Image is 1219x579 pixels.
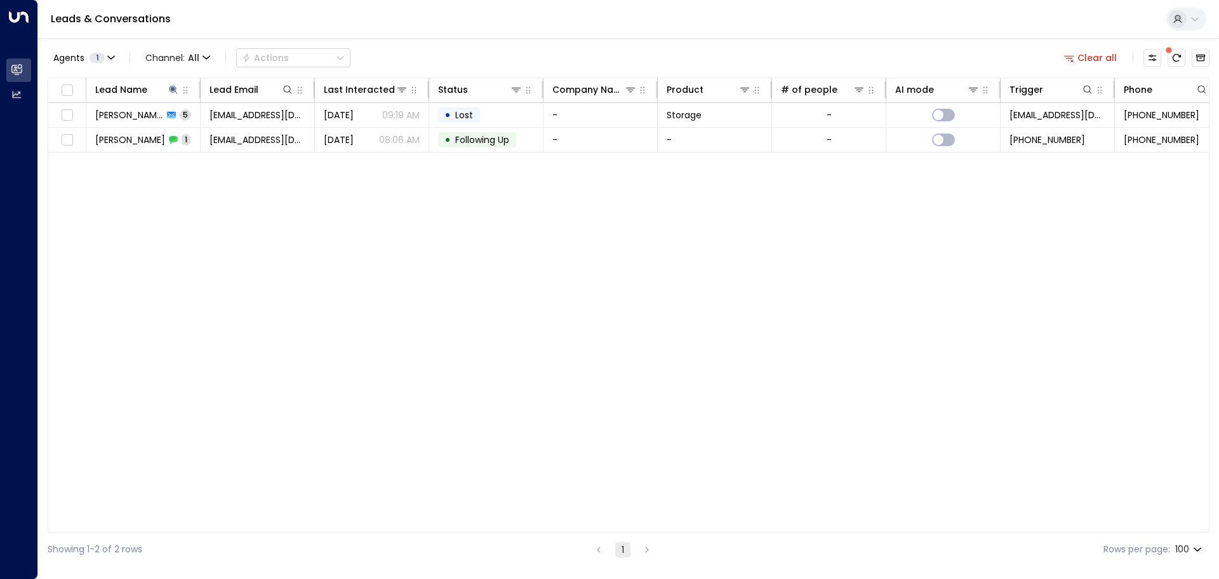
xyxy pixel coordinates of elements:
[236,48,350,67] div: Button group with a nested menu
[1059,49,1122,67] button: Clear all
[1009,109,1105,121] span: leads@space-station.co.uk
[1124,82,1152,97] div: Phone
[543,103,658,127] td: -
[1009,133,1085,146] span: +441628527592
[667,82,751,97] div: Product
[455,133,509,146] span: Following Up
[140,49,215,67] button: Channel:All
[1168,49,1185,67] span: There are new threads available. Refresh the grid to view the latest updates.
[210,109,305,121] span: karenbils64@gmail.com
[382,109,420,121] p: 09:19 AM
[140,49,215,67] span: Channel:
[210,82,294,97] div: Lead Email
[210,133,305,146] span: karenbils64@gmail.com
[590,542,655,557] nav: pagination navigation
[438,82,523,97] div: Status
[59,132,75,148] span: Toggle select row
[210,82,258,97] div: Lead Email
[90,53,105,63] span: 1
[188,53,199,63] span: All
[379,133,420,146] p: 08:06 AM
[444,129,451,151] div: •
[59,107,75,123] span: Toggle select row
[324,133,354,146] span: Aug 03, 2025
[95,82,180,97] div: Lead Name
[1192,49,1209,67] button: Archived Leads
[51,11,171,26] a: Leads & Conversations
[1103,543,1170,556] label: Rows per page:
[438,82,468,97] div: Status
[180,109,191,120] span: 5
[53,53,84,62] span: Agents
[182,134,190,145] span: 1
[324,82,395,97] div: Last Interacted
[444,104,451,126] div: •
[895,82,934,97] div: AI mode
[324,82,408,97] div: Last Interacted
[324,109,354,121] span: Aug 21, 2025
[667,82,703,97] div: Product
[615,542,630,557] button: page 1
[1175,540,1204,559] div: 100
[827,109,832,121] div: -
[455,109,473,121] span: Lost
[667,109,702,121] span: Storage
[543,128,658,152] td: -
[48,543,142,556] div: Showing 1-2 of 2 rows
[895,82,980,97] div: AI mode
[48,49,119,67] button: Agents1
[236,48,350,67] button: Actions
[658,128,772,152] td: -
[59,83,75,99] span: Toggle select all
[552,82,624,97] div: Company Name
[1124,82,1208,97] div: Phone
[781,82,865,97] div: # of people
[827,133,832,146] div: -
[781,82,837,97] div: # of people
[1009,82,1094,97] div: Trigger
[1124,133,1199,146] span: +441628527592
[95,82,147,97] div: Lead Name
[1124,109,1199,121] span: +441628527592
[95,109,163,121] span: Karen Bilsborough
[1009,82,1043,97] div: Trigger
[1143,49,1161,67] button: Customize
[552,82,637,97] div: Company Name
[95,133,165,146] span: Karen Bilsborough
[242,52,289,64] div: Actions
